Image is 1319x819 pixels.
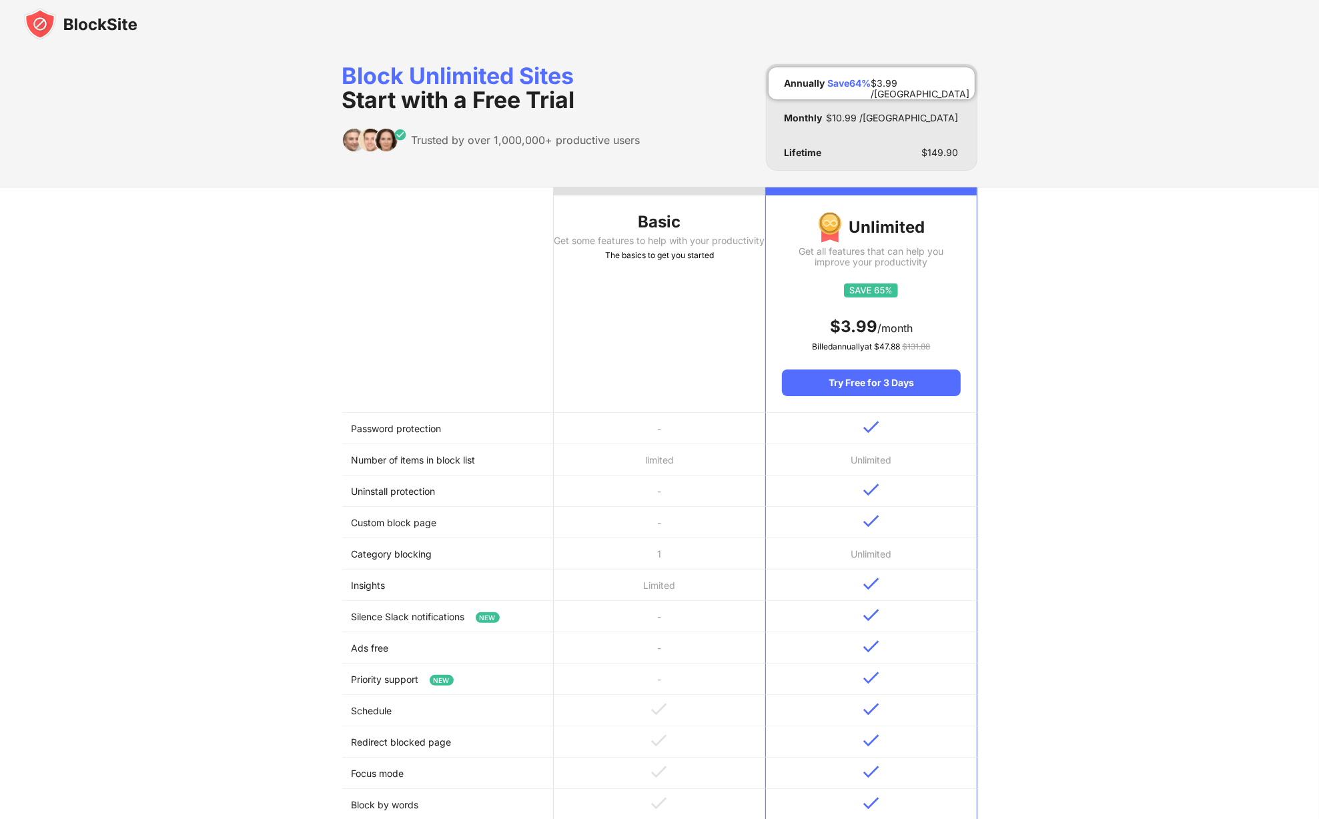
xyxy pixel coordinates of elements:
[863,609,879,622] img: v-blue.svg
[765,444,977,476] td: Unlimited
[342,664,554,695] td: Priority support
[342,476,554,507] td: Uninstall protection
[554,444,765,476] td: limited
[863,515,879,528] img: v-blue.svg
[902,341,930,351] span: $ 131.88
[830,317,877,336] span: $ 3.99
[554,632,765,664] td: -
[863,703,879,716] img: v-blue.svg
[554,211,765,233] div: Basic
[476,612,500,623] span: NEW
[554,413,765,444] td: -
[782,340,960,353] div: Billed annually at $ 47.88
[863,640,879,653] img: v-blue.svg
[554,570,765,601] td: Limited
[342,538,554,570] td: Category blocking
[785,147,822,158] div: Lifetime
[782,211,960,243] div: Unlimited
[863,421,879,434] img: v-blue.svg
[651,734,667,747] img: v-grey.svg
[827,113,959,123] div: $ 10.99 /[GEOGRAPHIC_DATA]
[342,64,640,112] div: Block Unlimited Sites
[863,672,879,684] img: v-blue.svg
[342,570,554,601] td: Insights
[871,78,970,89] div: $ 3.99 /[GEOGRAPHIC_DATA]
[651,703,667,716] img: v-grey.svg
[342,758,554,789] td: Focus mode
[782,246,960,267] div: Get all features that can help you improve your productivity
[922,147,959,158] div: $ 149.90
[554,476,765,507] td: -
[24,8,137,40] img: blocksite-icon-black.svg
[785,78,825,89] div: Annually
[342,444,554,476] td: Number of items in block list
[554,507,765,538] td: -
[863,578,879,590] img: v-blue.svg
[785,113,823,123] div: Monthly
[828,78,871,89] div: Save 64 %
[342,413,554,444] td: Password protection
[342,695,554,726] td: Schedule
[818,211,842,243] img: img-premium-medal
[782,316,960,337] div: /month
[765,538,977,570] td: Unlimited
[863,797,879,810] img: v-blue.svg
[863,734,879,747] img: v-blue.svg
[863,766,879,778] img: v-blue.svg
[554,249,765,262] div: The basics to get you started
[554,601,765,632] td: -
[863,484,879,496] img: v-blue.svg
[412,133,640,147] div: Trusted by over 1,000,000+ productive users
[782,369,960,396] div: Try Free for 3 Days
[342,128,407,152] img: trusted-by.svg
[342,632,554,664] td: Ads free
[651,797,667,810] img: v-grey.svg
[342,726,554,758] td: Redirect blocked page
[844,283,898,297] img: save65.svg
[430,675,454,686] span: NEW
[554,538,765,570] td: 1
[342,507,554,538] td: Custom block page
[554,235,765,246] div: Get some features to help with your productivity
[342,601,554,632] td: Silence Slack notifications
[651,766,667,778] img: v-grey.svg
[342,86,575,113] span: Start with a Free Trial
[554,664,765,695] td: -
